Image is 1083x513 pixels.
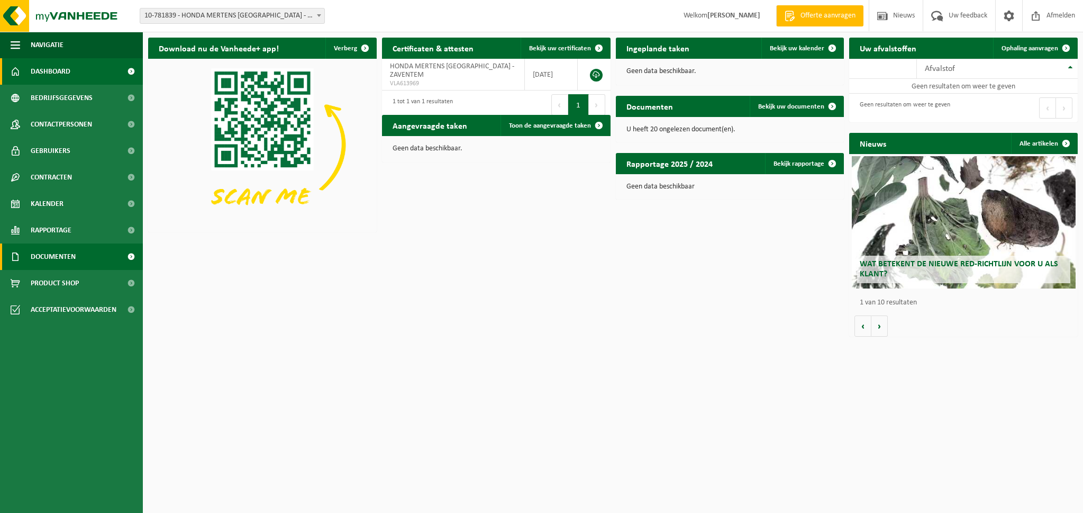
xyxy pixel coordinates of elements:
[521,38,609,59] a: Bekijk uw certificaten
[925,65,955,73] span: Afvalstof
[761,38,843,59] a: Bekijk uw kalender
[871,316,888,337] button: Volgende
[589,94,605,115] button: Next
[31,58,70,85] span: Dashboard
[765,153,843,174] a: Bekijk rapportage
[849,79,1078,94] td: Geen resultaten om weer te geven
[140,8,324,23] span: 10-781839 - HONDA MERTENS BRUSSEL - ZAVENTEM
[616,38,700,58] h2: Ingeplande taken
[529,45,591,52] span: Bekijk uw certificaten
[390,62,514,79] span: HONDA MERTENS [GEOGRAPHIC_DATA] - ZAVENTEM
[854,96,950,120] div: Geen resultaten om weer te geven
[382,115,478,136] h2: Aangevraagde taken
[860,260,1058,278] span: Wat betekent de nieuwe RED-richtlijn voor u als klant?
[31,191,63,217] span: Kalender
[1011,133,1077,154] a: Alle artikelen
[31,296,116,323] span: Acceptatievoorwaarden
[750,96,843,117] a: Bekijk uw documenten
[568,94,589,115] button: 1
[758,103,824,110] span: Bekijk uw documenten
[500,115,609,136] a: Toon de aangevraagde taken
[626,126,834,133] p: U heeft 20 ongelezen document(en).
[31,244,76,270] span: Documenten
[626,183,834,191] p: Geen data beschikbaar
[31,85,93,111] span: Bedrijfsgegevens
[387,93,453,116] div: 1 tot 1 van 1 resultaten
[525,59,578,91] td: [DATE]
[393,145,600,152] p: Geen data beschikbaar.
[148,59,377,230] img: Download de VHEPlus App
[509,122,591,129] span: Toon de aangevraagde taken
[148,38,289,58] h2: Download nu de Vanheede+ app!
[849,133,897,154] h2: Nieuws
[993,38,1077,59] a: Ophaling aanvragen
[626,68,834,75] p: Geen data beschikbaar.
[854,316,871,337] button: Vorige
[31,111,92,138] span: Contactpersonen
[325,38,376,59] button: Verberg
[334,45,357,52] span: Verberg
[31,32,63,58] span: Navigatie
[852,156,1076,289] a: Wat betekent de nieuwe RED-richtlijn voor u als klant?
[31,270,79,296] span: Product Shop
[1039,97,1056,119] button: Previous
[390,79,516,88] span: VLA613969
[1056,97,1072,119] button: Next
[616,153,723,174] h2: Rapportage 2025 / 2024
[776,5,863,26] a: Offerte aanvragen
[616,96,684,116] h2: Documenten
[1002,45,1058,52] span: Ophaling aanvragen
[707,12,760,20] strong: [PERSON_NAME]
[382,38,484,58] h2: Certificaten & attesten
[31,217,71,244] span: Rapportage
[849,38,927,58] h2: Uw afvalstoffen
[31,164,72,191] span: Contracten
[860,299,1072,307] p: 1 van 10 resultaten
[798,11,858,21] span: Offerte aanvragen
[31,138,70,164] span: Gebruikers
[140,8,325,24] span: 10-781839 - HONDA MERTENS BRUSSEL - ZAVENTEM
[770,45,824,52] span: Bekijk uw kalender
[551,94,568,115] button: Previous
